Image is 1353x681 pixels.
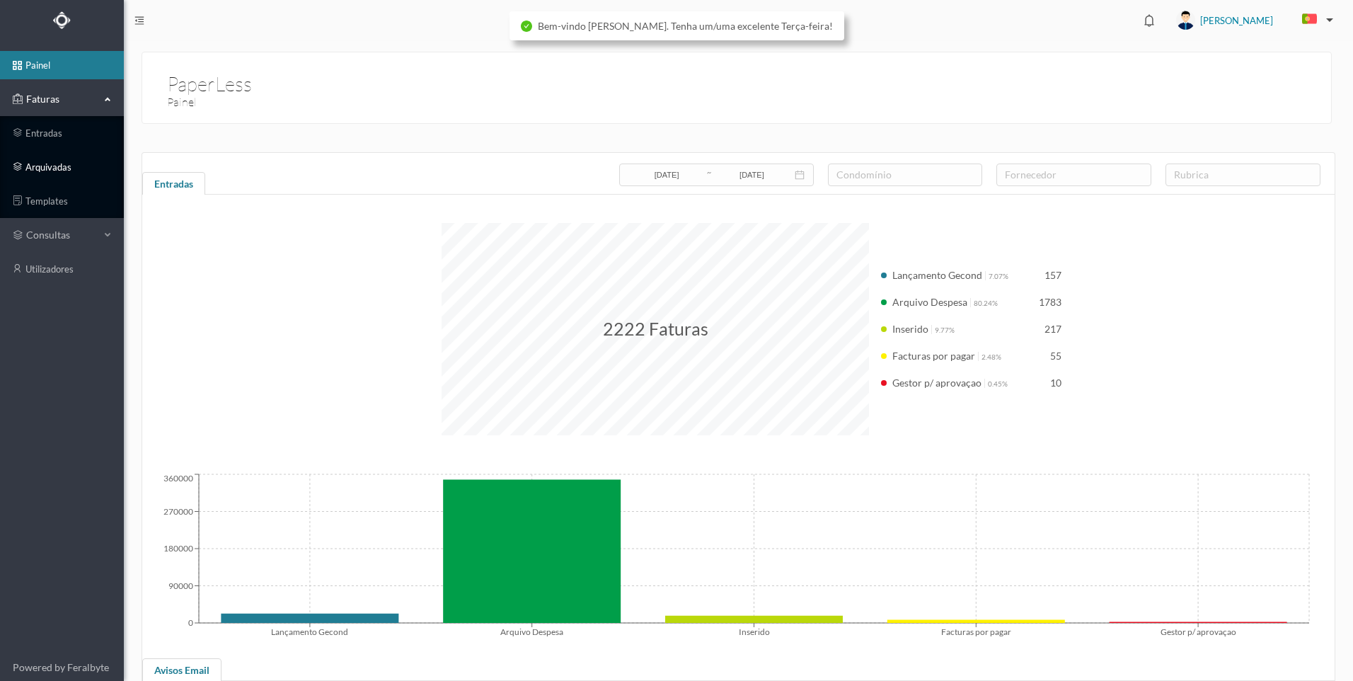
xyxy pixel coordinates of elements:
span: Bem-vindo [PERSON_NAME]. Tenha um/uma excelente Terça-feira! [538,20,833,32]
tspan: Lançamento Gecond [271,626,348,636]
img: user_titan3.af2715ee.jpg [1176,11,1195,30]
div: rubrica [1174,168,1306,182]
img: Logo [53,11,71,29]
span: Lançamento Gecond [892,269,982,281]
tspan: Inserido [739,626,770,636]
i: icon: menu-fold [134,16,144,25]
span: Inserido [892,323,928,335]
tspan: 0 [188,617,193,628]
span: Facturas por pagar [892,350,975,362]
div: condomínio [836,168,968,182]
tspan: 180000 [163,543,193,554]
input: Data final [713,167,790,183]
span: 55 [1050,350,1061,362]
span: 0.45% [988,379,1008,388]
span: 2.48% [981,353,1001,361]
span: Arquivo Despesa [892,296,967,308]
tspan: Arquivo Despesa [500,626,563,636]
span: 2222 Faturas [603,318,708,339]
h3: Painel [167,93,744,111]
tspan: Facturas por pagar [941,626,1011,636]
span: 10 [1050,377,1061,389]
span: 157 [1044,269,1061,281]
span: 9.77% [935,326,955,334]
input: Data inicial [628,167,706,183]
tspan: 270000 [163,505,193,516]
span: 1783 [1039,296,1061,308]
span: Faturas [23,92,100,106]
button: PT [1291,8,1339,31]
span: consultas [26,228,97,242]
tspan: Gestor p/ aprovaçao [1161,626,1236,636]
i: icon: bell [1140,11,1158,30]
i: icon: check-circle [521,21,532,32]
div: Entradas [142,172,205,200]
tspan: 360000 [163,472,193,483]
span: 217 [1044,323,1061,335]
div: fornecedor [1005,168,1136,182]
span: 7.07% [989,272,1008,280]
span: 80.24% [974,299,998,307]
tspan: 90000 [168,580,193,590]
h1: PaperLess [167,69,252,74]
i: icon: calendar [795,170,805,180]
span: Gestor p/ aprovaçao [892,377,981,389]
